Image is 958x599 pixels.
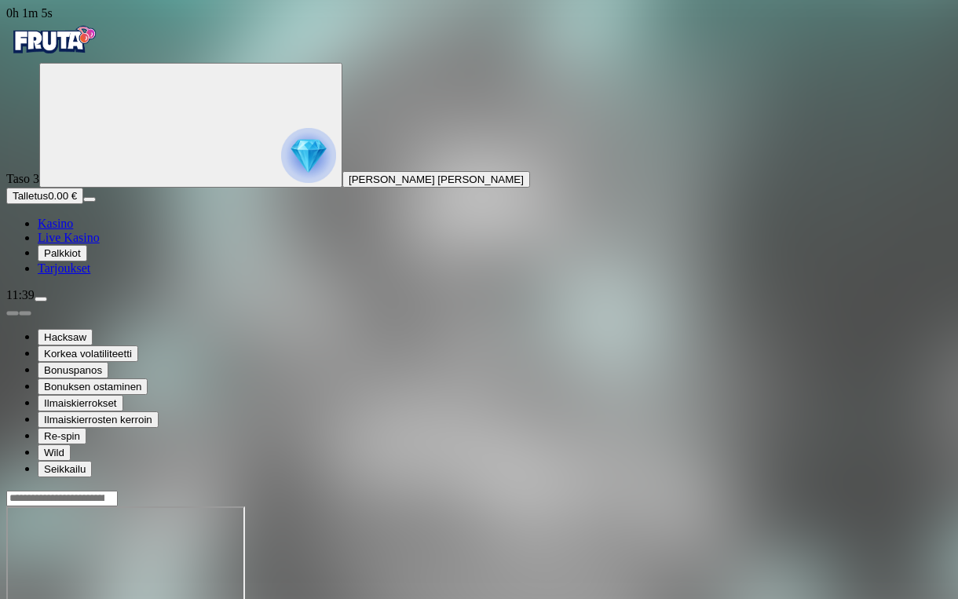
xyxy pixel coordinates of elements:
button: [PERSON_NAME] [PERSON_NAME] [342,171,530,188]
span: [PERSON_NAME] [PERSON_NAME] [349,173,524,185]
input: Search [6,491,118,506]
button: Seikkailu [38,461,92,477]
button: Bonuksen ostaminen [38,378,148,395]
span: Seikkailu [44,463,86,475]
span: Tarjoukset [38,261,90,275]
button: Wild [38,444,71,461]
span: Palkkiot [44,247,81,259]
span: Taso 3 [6,172,39,185]
nav: Primary [6,20,952,276]
button: reward iconPalkkiot [38,245,87,261]
span: Re-spin [44,430,80,442]
img: Fruta [6,20,101,60]
span: Korkea volatiliteetti [44,348,132,360]
span: Ilmaiskierrokset [44,397,117,409]
button: Ilmaiskierrokset [38,395,123,411]
span: Hacksaw [44,331,86,343]
span: Talletus [13,190,48,202]
span: Ilmaiskierrosten kerroin [44,414,152,426]
button: menu [35,297,47,301]
a: diamond iconKasino [38,217,73,230]
span: Bonuspanos [44,364,102,376]
span: Wild [44,447,64,458]
button: Talletusplus icon0.00 € [6,188,83,204]
span: 11:39 [6,288,35,301]
span: Bonuksen ostaminen [44,381,141,393]
span: user session time [6,6,53,20]
button: Bonuspanos [38,362,108,378]
button: next slide [19,311,31,316]
button: Hacksaw [38,329,93,345]
button: Korkea volatiliteetti [38,345,138,362]
a: poker-chip iconLive Kasino [38,231,100,244]
img: reward progress [281,128,336,183]
button: Re-spin [38,428,86,444]
button: Ilmaiskierrosten kerroin [38,411,159,428]
span: 0.00 € [48,190,77,202]
a: Fruta [6,49,101,62]
span: Live Kasino [38,231,100,244]
button: reward progress [39,63,342,188]
span: Kasino [38,217,73,230]
button: prev slide [6,311,19,316]
a: gift-inverted iconTarjoukset [38,261,90,275]
button: menu [83,197,96,202]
